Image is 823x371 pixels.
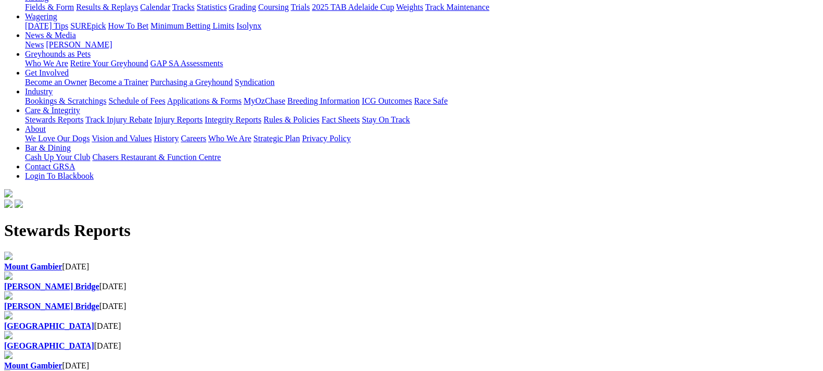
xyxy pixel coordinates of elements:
div: Greyhounds as Pets [25,59,819,68]
a: We Love Our Dogs [25,134,90,143]
a: Stewards Reports [25,115,83,124]
a: [DATE] Tips [25,21,68,30]
img: twitter.svg [15,200,23,208]
div: Bar & Dining [25,153,819,162]
a: Chasers Restaurant & Function Centre [92,153,221,162]
a: Syndication [235,78,274,86]
a: Grading [229,3,256,11]
a: GAP SA Assessments [150,59,223,68]
a: Stay On Track [362,115,410,124]
a: SUREpick [70,21,106,30]
a: Who We Are [208,134,251,143]
a: Industry [25,87,53,96]
a: Greyhounds as Pets [25,50,91,58]
a: Cash Up Your Club [25,153,90,162]
div: About [25,134,819,143]
a: About [25,125,46,133]
a: News & Media [25,31,76,40]
a: Schedule of Fees [108,96,165,105]
a: [PERSON_NAME] Bridge [4,282,99,291]
a: Results & Replays [76,3,138,11]
img: file-red.svg [4,331,12,339]
div: [DATE] [4,321,819,331]
a: Login To Blackbook [25,171,94,180]
a: Fields & Form [25,3,74,11]
a: Minimum Betting Limits [150,21,234,30]
h1: Stewards Reports [4,221,819,240]
a: History [154,134,179,143]
div: [DATE] [4,302,819,311]
a: Rules & Policies [263,115,320,124]
div: Care & Integrity [25,115,819,125]
a: News [25,40,44,49]
a: Isolynx [236,21,261,30]
img: logo-grsa-white.png [4,189,12,197]
a: Careers [181,134,206,143]
a: Weights [396,3,423,11]
img: file-red.svg [4,311,12,319]
a: Who We Are [25,59,68,68]
a: Bar & Dining [25,143,71,152]
div: Industry [25,96,819,106]
div: Get Involved [25,78,819,87]
a: Strategic Plan [254,134,300,143]
div: [DATE] [4,361,819,370]
a: Tracks [172,3,195,11]
a: How To Bet [108,21,149,30]
a: Bookings & Scratchings [25,96,106,105]
a: ICG Outcomes [362,96,412,105]
a: Privacy Policy [302,134,351,143]
a: Integrity Reports [205,115,261,124]
a: Track Injury Rebate [85,115,152,124]
img: file-red.svg [4,351,12,359]
a: Injury Reports [154,115,202,124]
a: Become a Trainer [89,78,148,86]
a: Care & Integrity [25,106,80,115]
a: Breeding Information [287,96,360,105]
img: file-red.svg [4,291,12,300]
a: Calendar [140,3,170,11]
a: [PERSON_NAME] Bridge [4,302,99,311]
div: Racing [25,3,819,12]
a: Trials [290,3,310,11]
a: Statistics [197,3,227,11]
div: Wagering [25,21,819,31]
a: Vision and Values [92,134,151,143]
a: Coursing [258,3,289,11]
a: Fact Sheets [322,115,360,124]
img: file-red.svg [4,271,12,280]
img: facebook.svg [4,200,12,208]
div: [DATE] [4,262,819,271]
a: Mount Gambier [4,262,62,271]
a: MyOzChase [244,96,285,105]
div: [DATE] [4,341,819,351]
div: News & Media [25,40,819,50]
a: Track Maintenance [425,3,489,11]
a: [PERSON_NAME] [46,40,112,49]
a: [GEOGRAPHIC_DATA] [4,321,94,330]
a: Applications & Forms [167,96,242,105]
a: Race Safe [414,96,447,105]
a: Get Involved [25,68,69,77]
a: Mount Gambier [4,361,62,370]
a: [GEOGRAPHIC_DATA] [4,341,94,350]
a: Become an Owner [25,78,87,86]
img: file-red.svg [4,252,12,260]
a: Purchasing a Greyhound [150,78,233,86]
a: Contact GRSA [25,162,75,171]
a: Wagering [25,12,57,21]
a: Retire Your Greyhound [70,59,148,68]
div: [DATE] [4,282,819,291]
a: 2025 TAB Adelaide Cup [312,3,394,11]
